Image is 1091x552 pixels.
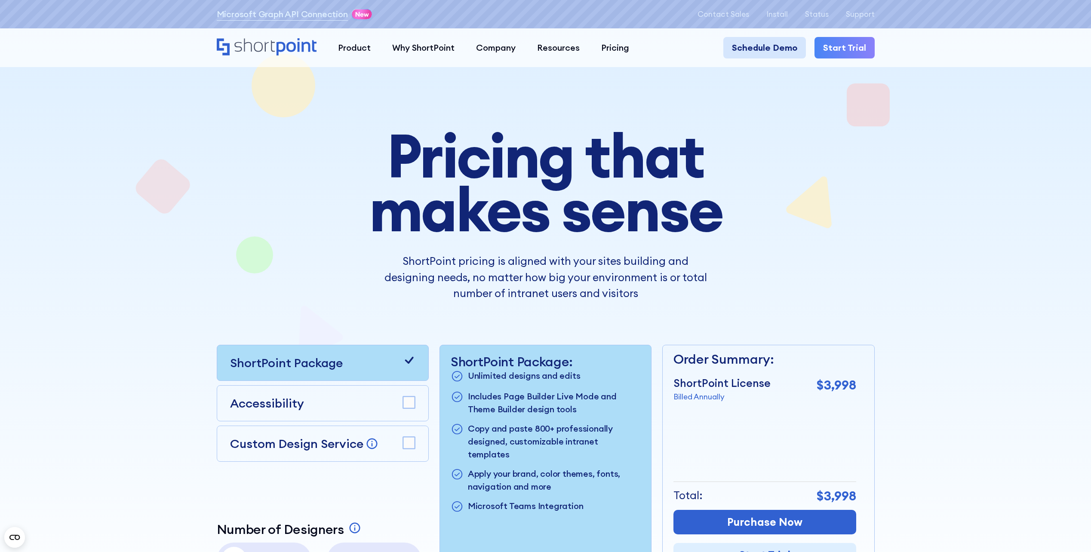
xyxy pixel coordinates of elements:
[468,500,584,514] p: Microsoft Teams Integration
[814,37,875,58] a: Start Trial
[537,41,580,54] div: Resources
[673,350,856,369] p: Order Summary:
[4,527,25,548] button: Open CMP widget
[723,37,806,58] a: Schedule Demo
[476,41,516,54] div: Company
[327,37,381,58] a: Product
[590,37,640,58] a: Pricing
[805,10,829,18] a: Status
[217,8,348,21] a: Microsoft Graph API Connection
[817,486,856,506] p: $3,998
[338,41,371,54] div: Product
[381,37,465,58] a: Why ShortPoint
[817,375,856,395] p: $3,998
[673,488,703,504] p: Total:
[468,369,581,383] p: Unlimited designs and edits
[230,436,363,451] p: Custom Design Service
[468,467,640,493] p: Apply your brand, color themes, fonts, navigation and more
[936,452,1091,552] iframe: Chat Widget
[465,37,526,58] a: Company
[451,354,640,369] p: ShortPoint Package:
[766,10,788,18] a: Install
[468,390,640,416] p: Includes Page Builder Live Mode and Theme Builder design tools
[673,391,771,402] p: Billed Annually
[217,38,317,57] a: Home
[217,521,363,537] a: Number of Designers
[846,10,875,18] a: Support
[468,422,640,461] p: Copy and paste 800+ professionally designed, customizable intranet templates
[230,394,304,412] p: Accessibility
[392,41,455,54] div: Why ShortPoint
[698,10,749,18] a: Contact Sales
[673,375,771,392] p: ShortPoint License
[384,253,707,302] p: ShortPoint pricing is aligned with your sites building and designing needs, no matter how big you...
[673,510,856,535] a: Purchase Now
[217,521,344,537] p: Number of Designers
[304,129,787,236] h1: Pricing that makes sense
[601,41,629,54] div: Pricing
[526,37,590,58] a: Resources
[230,354,343,372] p: ShortPoint Package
